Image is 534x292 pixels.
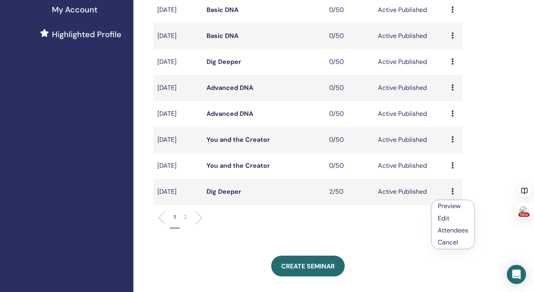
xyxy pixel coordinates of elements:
[374,127,447,153] td: Active Published
[206,83,253,92] a: Advanced DNA
[325,153,374,179] td: 0/50
[374,153,447,179] td: Active Published
[206,6,238,14] a: Basic DNA
[153,49,202,75] td: [DATE]
[438,238,468,247] p: Cancel
[374,101,447,127] td: Active Published
[153,75,202,101] td: [DATE]
[325,23,374,49] td: 0/50
[325,101,374,127] td: 0/50
[153,179,202,205] td: [DATE]
[438,214,449,222] a: Edit
[184,213,187,221] p: 2
[174,213,176,221] p: 1
[374,75,447,101] td: Active Published
[52,4,97,16] span: My Account
[325,49,374,75] td: 0/50
[206,161,270,170] a: You and the Creator
[206,135,270,144] a: You and the Creator
[507,265,526,284] div: Open Intercom Messenger
[206,58,241,66] a: Dig Deeper
[153,101,202,127] td: [DATE]
[206,32,238,40] a: Basic DNA
[153,23,202,49] td: [DATE]
[153,153,202,179] td: [DATE]
[206,109,253,118] a: Advanced DNA
[153,127,202,153] td: [DATE]
[52,28,121,40] span: Highlighted Profile
[374,23,447,49] td: Active Published
[374,49,447,75] td: Active Published
[325,75,374,101] td: 0/50
[206,187,241,196] a: Dig Deeper
[438,202,461,210] a: Preview
[325,127,374,153] td: 0/50
[325,179,374,205] td: 2/50
[438,226,468,234] a: Attendees
[281,262,335,270] span: Create seminar
[271,256,345,276] a: Create seminar
[374,179,447,205] td: Active Published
